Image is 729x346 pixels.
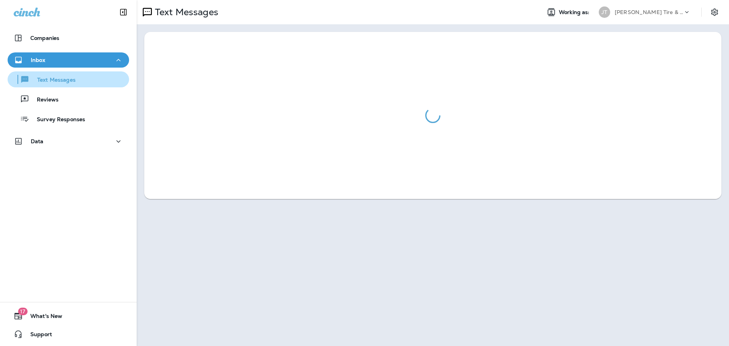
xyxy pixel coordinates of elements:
[31,138,44,144] p: Data
[8,308,129,324] button: 17What's New
[615,9,683,15] p: [PERSON_NAME] Tire & Auto
[18,308,27,315] span: 17
[8,71,129,87] button: Text Messages
[8,327,129,342] button: Support
[152,6,218,18] p: Text Messages
[599,6,610,18] div: JT
[29,116,85,123] p: Survey Responses
[30,77,76,84] p: Text Messages
[8,91,129,107] button: Reviews
[559,9,591,16] span: Working as:
[23,313,62,322] span: What's New
[113,5,134,20] button: Collapse Sidebar
[8,52,129,68] button: Inbox
[8,30,129,46] button: Companies
[708,5,721,19] button: Settings
[31,57,45,63] p: Inbox
[23,331,52,340] span: Support
[8,134,129,149] button: Data
[8,111,129,127] button: Survey Responses
[30,35,59,41] p: Companies
[29,96,58,104] p: Reviews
